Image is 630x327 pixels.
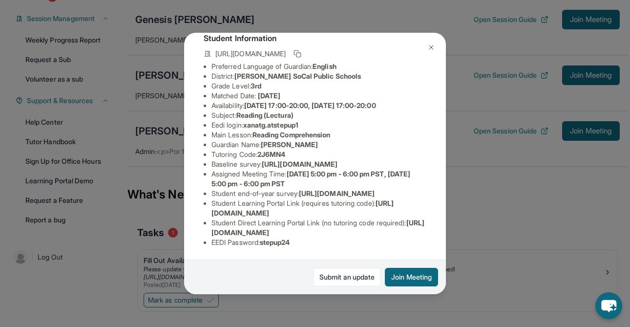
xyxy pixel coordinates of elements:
li: Student Learning Portal Link (requires tutoring code) : [211,198,426,218]
button: Join Meeting [385,268,438,286]
a: Submit an update [313,268,381,286]
li: Baseline survey : [211,159,426,169]
li: Preferred Language of Guardian: [211,62,426,71]
li: Student Direct Learning Portal Link (no tutoring code required) : [211,218,426,238]
span: [PERSON_NAME] SoCal Public Schools [234,72,361,80]
li: Grade Level: [211,81,426,91]
span: [URL][DOMAIN_NAME] [215,49,286,59]
li: Subject : [211,110,426,120]
button: Copy link [292,48,303,60]
li: Matched Date: [211,91,426,101]
h4: Student Information [204,32,426,44]
button: chat-button [595,292,622,319]
li: EEDI Password : [211,238,426,247]
li: Eedi login : [211,120,426,130]
span: [DATE] [258,91,280,100]
span: [URL][DOMAIN_NAME] [262,160,337,168]
span: English [313,62,336,70]
img: Close Icon [427,44,435,51]
span: [URL][DOMAIN_NAME] [299,189,375,197]
span: xanatg.atstepup1 [243,121,298,129]
span: [DATE] 17:00-20:00, [DATE] 17:00-20:00 [244,101,376,109]
li: Student end-of-year survey : [211,189,426,198]
li: Availability: [211,101,426,110]
span: stepup24 [260,238,290,246]
span: 2J6MN4 [257,150,285,158]
li: Guardian Name : [211,140,426,150]
li: Tutoring Code : [211,150,426,159]
li: Assigned Meeting Time : [211,169,426,189]
li: District: [211,71,426,81]
span: Reading (Lectura) [236,111,294,119]
span: Reading Comprehension [252,131,330,139]
span: [DATE] 5:00 pm - 6:00 pm PST, [DATE] 5:00 pm - 6:00 pm PST [211,170,410,188]
li: Main Lesson : [211,130,426,140]
span: 3rd [251,82,261,90]
span: [PERSON_NAME] [261,140,318,149]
